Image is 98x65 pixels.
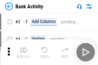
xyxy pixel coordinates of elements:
div: Update [31,35,46,43]
div: pending... [61,20,79,24]
span: # 3 [15,19,20,24]
img: Settings menu [85,3,93,10]
img: Back [5,3,13,10]
div: pending... [50,37,68,42]
img: Support [77,4,82,9]
div: Add Columns [31,18,57,26]
span: # 4 [15,37,20,42]
div: Bank Activity [15,4,43,10]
